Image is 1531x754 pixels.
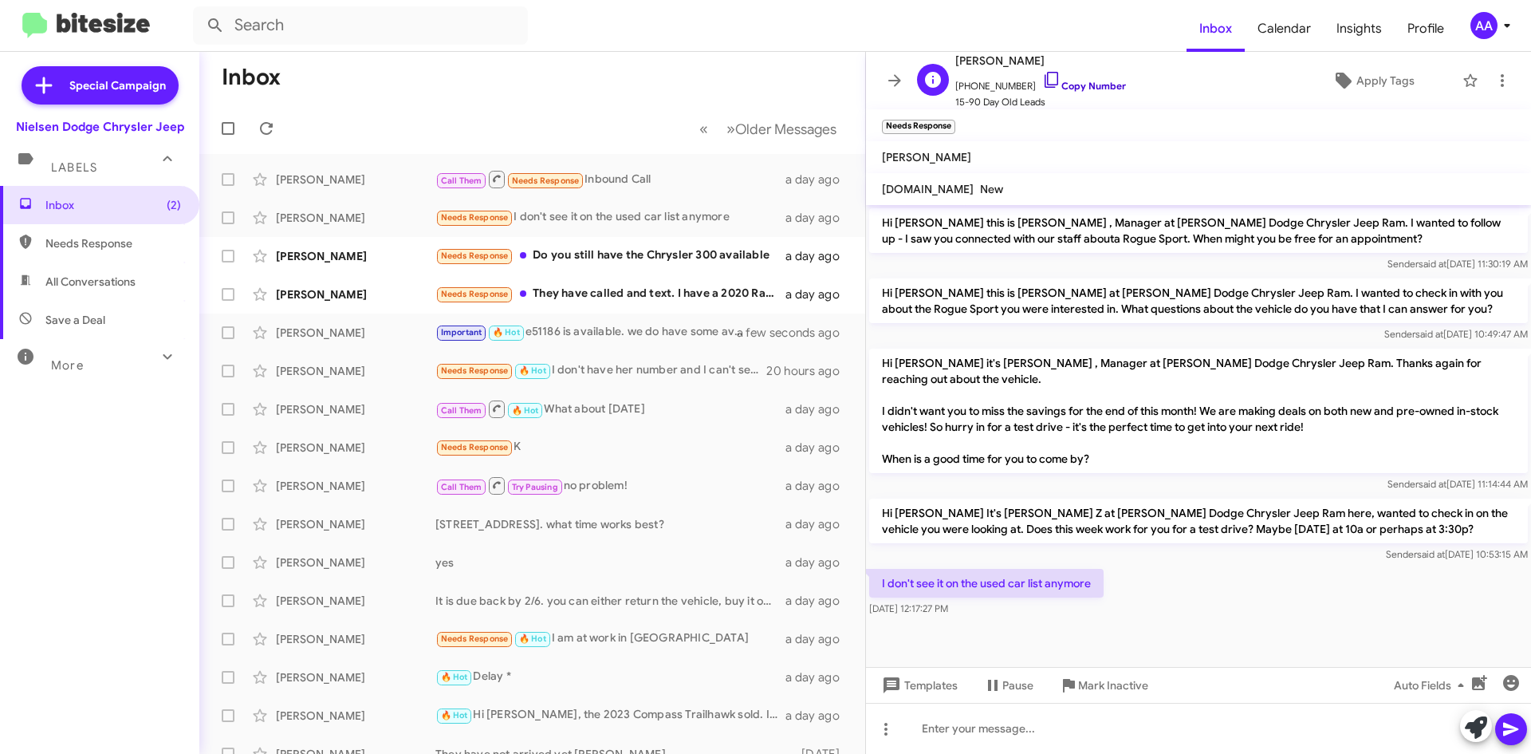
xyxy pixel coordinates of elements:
div: Inbound Call [435,169,785,189]
div: a day ago [785,708,852,724]
a: Inbox [1187,6,1245,52]
span: Needs Response [441,365,509,376]
div: Hi [PERSON_NAME], the 2023 Compass Trailhawk sold. I do have other compasses available. Would you... [435,706,785,724]
div: a day ago [785,669,852,685]
span: More [51,358,84,373]
span: Apply Tags [1356,66,1415,95]
div: Do you still have the Chrysler 300 available [435,247,785,265]
span: Labels [51,160,97,175]
div: a day ago [785,440,852,456]
div: a day ago [785,248,852,264]
div: I am at work in [GEOGRAPHIC_DATA] [435,630,785,648]
a: Copy Number [1042,80,1126,92]
span: 🔥 Hot [493,327,520,338]
span: Needs Response [441,251,509,261]
div: 20 hours ago [766,363,852,379]
span: Save a Deal [45,312,105,328]
span: Needs Response [441,634,509,644]
div: [PERSON_NAME] [276,248,435,264]
div: [PERSON_NAME] [276,401,435,417]
span: Call Them [441,176,482,186]
p: I don't see it on the used car list anymore [869,569,1104,598]
span: said at [1419,258,1446,270]
span: said at [1417,548,1445,560]
div: [PERSON_NAME] [276,669,435,685]
button: Mark Inactive [1046,671,1161,700]
span: Auto Fields [1394,671,1470,700]
div: They have called and text. I have a 2020 Ram 1500. I am upside down about $6k. My wife has a 2018... [435,285,785,303]
span: Sender [DATE] 10:49:47 AM [1384,328,1528,340]
span: (2) [167,197,181,213]
div: [PERSON_NAME] [276,286,435,302]
span: Important [441,327,482,338]
small: Needs Response [882,120,955,134]
div: [PERSON_NAME] [276,708,435,724]
span: [PERSON_NAME] [882,150,971,164]
input: Search [193,6,528,45]
div: I don't see it on the used car list anymore [435,208,785,227]
p: Hi [PERSON_NAME] it's [PERSON_NAME] , Manager at [PERSON_NAME] Dodge Chrysler Jeep Ram. Thanks ag... [869,349,1528,473]
span: Older Messages [735,120,836,138]
span: 🔥 Hot [441,710,468,720]
div: yes [435,555,785,570]
span: Inbox [45,197,181,213]
span: [DATE] 12:17:27 PM [869,602,948,614]
span: Sender [DATE] 10:53:15 AM [1386,548,1528,560]
span: Call Them [441,482,482,492]
span: Insights [1324,6,1395,52]
span: Needs Response [441,289,509,299]
span: 🔥 Hot [441,672,468,682]
div: a day ago [785,478,852,494]
div: [PERSON_NAME] [276,593,435,609]
div: [PERSON_NAME] [276,555,435,570]
span: Call Them [441,405,482,416]
div: a day ago [785,593,852,609]
button: Apply Tags [1291,66,1454,95]
p: Hi [PERSON_NAME] this is [PERSON_NAME] at [PERSON_NAME] Dodge Chrysler Jeep Ram. I wanted to chec... [869,278,1528,323]
span: Mark Inactive [1078,671,1148,700]
span: Templates [879,671,958,700]
div: [PERSON_NAME] [276,440,435,456]
div: e51186 is available. we do have some availability [DATE] if you want to stop in [435,323,757,341]
span: Needs Response [441,212,509,223]
div: It is due back by 2/6. you can either return the vehicle, buy it out, or get into a new vehicle [435,593,785,609]
span: « [699,119,708,139]
span: 🔥 Hot [512,405,539,416]
span: Needs Response [512,176,580,186]
span: said at [1415,328,1443,340]
h1: Inbox [222,65,281,90]
span: Needs Response [441,442,509,452]
span: Pause [1002,671,1033,700]
div: a day ago [785,401,852,417]
div: [PERSON_NAME] [276,325,435,341]
span: New [980,182,1003,196]
span: Try Pausing [512,482,558,492]
div: a day ago [785,210,852,226]
a: Profile [1395,6,1457,52]
div: I don't have her number and I can't seem to find the email for some reason. Maybe I deleted it ac... [435,361,766,380]
span: Special Campaign [69,77,166,93]
div: AA [1470,12,1498,39]
div: What about [DATE] [435,399,785,419]
p: Hi [PERSON_NAME] this is [PERSON_NAME] , Manager at [PERSON_NAME] Dodge Chrysler Jeep Ram. I want... [869,208,1528,253]
button: Next [717,113,846,145]
div: no problem! [435,476,785,495]
button: Pause [970,671,1046,700]
span: [PHONE_NUMBER] [955,70,1126,94]
div: [PERSON_NAME] [276,172,435,188]
div: [PERSON_NAME] [276,210,435,226]
span: Needs Response [45,235,181,251]
span: said at [1419,478,1446,490]
a: Special Campaign [22,66,179,105]
div: [PERSON_NAME] [276,363,435,379]
button: Previous [690,113,718,145]
div: a day ago [785,516,852,532]
div: [STREET_ADDRESS]. what time works best? [435,516,785,532]
span: 🔥 Hot [519,365,546,376]
p: Hi [PERSON_NAME] It's [PERSON_NAME] Z at [PERSON_NAME] Dodge Chrysler Jeep Ram here, wanted to ch... [869,499,1528,543]
span: Calendar [1245,6,1324,52]
div: K [435,438,785,456]
nav: Page navigation example [691,113,846,145]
